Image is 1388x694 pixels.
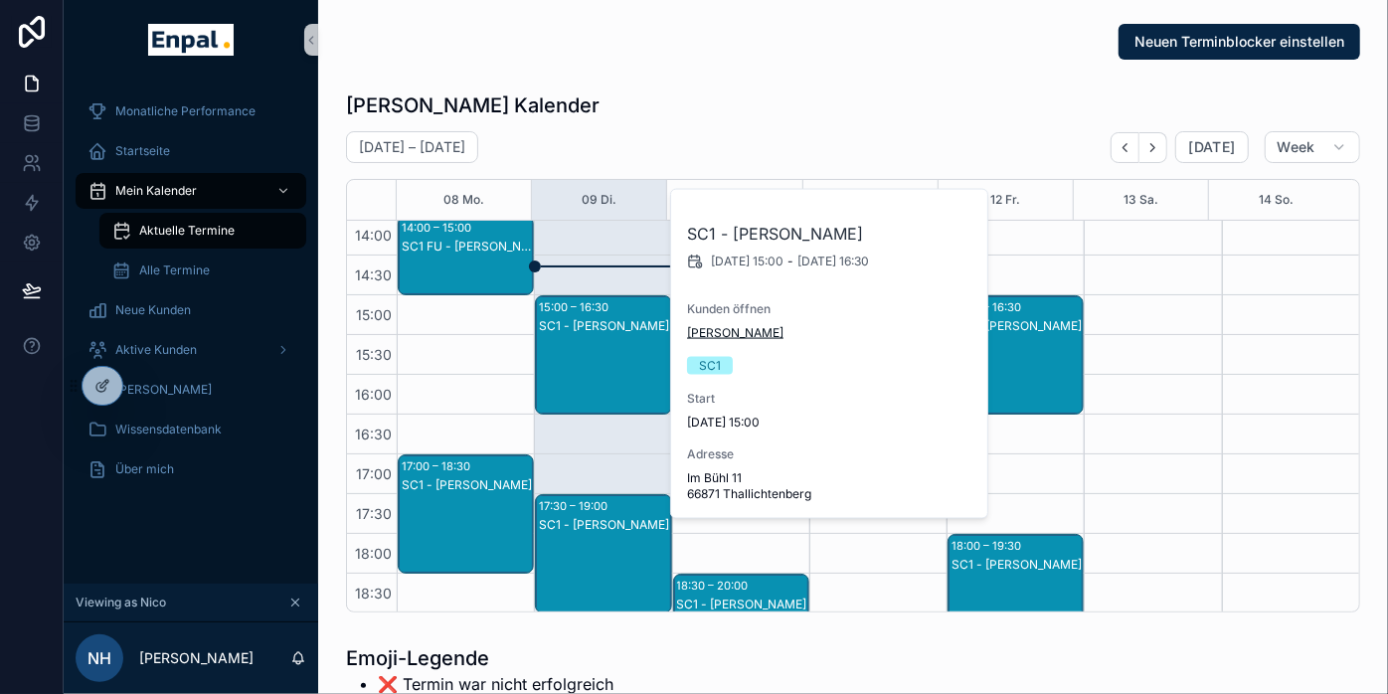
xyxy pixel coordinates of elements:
[711,254,783,269] span: [DATE] 15:00
[346,91,600,119] h1: [PERSON_NAME] Kalender
[351,505,397,522] span: 17:30
[687,415,973,431] span: [DATE] 15:00
[99,213,306,249] a: Aktuelle Termine
[76,173,306,209] a: Mein Kalender
[952,297,1026,317] div: 15:00 – 16:30
[952,557,1082,573] div: SC1 - [PERSON_NAME]
[677,576,754,596] div: 18:30 – 20:00
[76,292,306,328] a: Neue Kunden
[115,183,197,199] span: Mein Kalender
[351,306,397,323] span: 15:00
[1134,32,1344,52] span: Neuen Terminblocker einstellen
[99,253,306,288] a: Alle Termine
[346,644,622,672] h1: Emoji-Legende
[536,296,670,414] div: 15:00 – 16:30SC1 - [PERSON_NAME]
[115,302,191,318] span: Neue Kunden
[402,456,475,476] div: 17:00 – 18:30
[539,496,612,516] div: 17:30 – 19:00
[351,346,397,363] span: 15:30
[76,451,306,487] a: Über mich
[399,217,533,294] div: 14:00 – 15:00SC1 FU - [PERSON_NAME]
[76,595,166,610] span: Viewing as Nico
[350,386,397,403] span: 16:00
[539,297,613,317] div: 15:00 – 16:30
[952,318,1082,334] div: SC1 - [PERSON_NAME]
[952,536,1026,556] div: 18:00 – 19:30
[115,461,174,477] span: Über mich
[718,180,752,220] button: 10 Mi.
[687,470,973,502] span: Im Bühl 11 66871 Thallichtenberg
[115,143,170,159] span: Startseite
[115,342,197,358] span: Aktive Kunden
[359,137,465,157] h2: [DATE] – [DATE]
[536,495,670,612] div: 17:30 – 19:00SC1 - [PERSON_NAME]
[674,575,808,692] div: 18:30 – 20:00SC1 - [PERSON_NAME]
[76,332,306,368] a: Aktive Kunden
[1111,132,1139,163] button: Back
[854,180,887,220] button: 11 Do.
[350,545,397,562] span: 18:00
[87,646,111,670] span: NH
[350,426,397,442] span: 16:30
[139,223,235,239] span: Aktuelle Termine
[677,597,807,612] div: SC1 - [PERSON_NAME]
[148,24,233,56] img: App logo
[115,103,256,119] span: Monatliche Performance
[76,372,306,408] a: [PERSON_NAME]
[1124,180,1158,220] button: 13 Sa.
[139,262,210,278] span: Alle Termine
[582,180,616,220] button: 09 Di.
[402,477,532,493] div: SC1 - [PERSON_NAME]
[699,357,721,375] div: SC1
[139,648,254,668] p: [PERSON_NAME]
[64,80,318,513] div: scrollable content
[350,585,397,602] span: 18:30
[1139,132,1167,163] button: Next
[350,227,397,244] span: 14:00
[76,412,306,447] a: Wissensdatenbank
[1265,131,1360,163] button: Week
[687,325,783,341] a: [PERSON_NAME]
[949,535,1083,652] div: 18:00 – 19:30SC1 - [PERSON_NAME]
[539,318,669,334] div: SC1 - [PERSON_NAME]
[1259,180,1294,220] button: 14 So.
[76,133,306,169] a: Startseite
[539,517,669,533] div: SC1 - [PERSON_NAME]
[402,239,532,255] div: SC1 FU - [PERSON_NAME]
[687,301,973,317] span: Kunden öffnen
[402,218,476,238] div: 14:00 – 15:00
[76,93,306,129] a: Monatliche Performance
[787,254,793,269] span: -
[115,422,222,437] span: Wissensdatenbank
[949,296,1083,414] div: 15:00 – 16:30SC1 - [PERSON_NAME]
[1188,138,1235,156] span: [DATE]
[1278,138,1315,156] span: Week
[797,254,869,269] span: [DATE] 16:30
[687,222,973,246] h2: SC1 - [PERSON_NAME]
[443,180,484,220] button: 08 Mo.
[351,465,397,482] span: 17:00
[399,455,533,573] div: 17:00 – 18:30SC1 - [PERSON_NAME]
[115,382,212,398] span: [PERSON_NAME]
[687,391,973,407] span: Start
[1119,24,1360,60] button: Neuen Terminblocker einstellen
[687,446,973,462] span: Adresse
[990,180,1020,220] button: 12 Fr.
[350,266,397,283] span: 14:30
[1175,131,1248,163] button: [DATE]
